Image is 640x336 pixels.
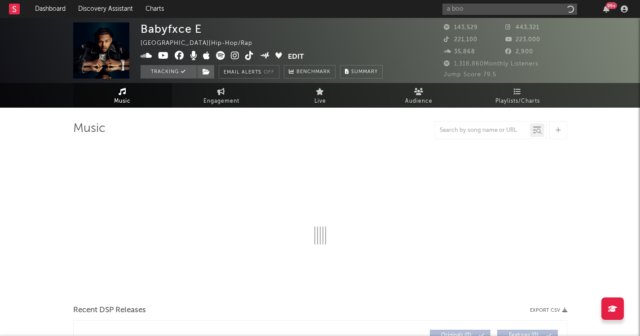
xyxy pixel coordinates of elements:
span: Recent DSP Releases [73,305,146,316]
span: Summary [351,70,378,74]
button: Tracking [141,65,197,79]
button: Export CSV [530,308,567,313]
em: Off [264,70,274,75]
a: Music [73,83,172,108]
input: Search for artists [442,4,577,15]
button: Edit [288,51,304,62]
a: Playlists/Charts [468,83,567,108]
span: 143,529 [444,25,478,31]
button: Email AlertsOff [219,65,279,79]
span: 1,318,860 Monthly Listeners [444,61,538,67]
span: 221,100 [444,37,477,43]
a: Engagement [172,83,271,108]
a: Benchmark [284,65,335,79]
span: Jump Score: 79.5 [444,72,496,78]
div: Babyfxce E [141,22,202,35]
button: 99+ [603,5,609,13]
div: 99 + [606,2,617,9]
input: Search by song name or URL [435,127,530,134]
a: Audience [370,83,468,108]
div: [GEOGRAPHIC_DATA] | Hip-Hop/Rap [141,38,263,49]
span: Engagement [203,96,239,107]
span: Playlists/Charts [495,96,540,107]
span: Audience [405,96,433,107]
span: 223,000 [505,37,540,43]
button: Summary [340,65,383,79]
span: 443,321 [505,25,539,31]
span: 2,900 [505,49,533,55]
span: 35,868 [444,49,475,55]
span: Music [114,96,131,107]
a: Live [271,83,370,108]
span: Benchmark [296,67,331,78]
span: Live [314,96,326,107]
